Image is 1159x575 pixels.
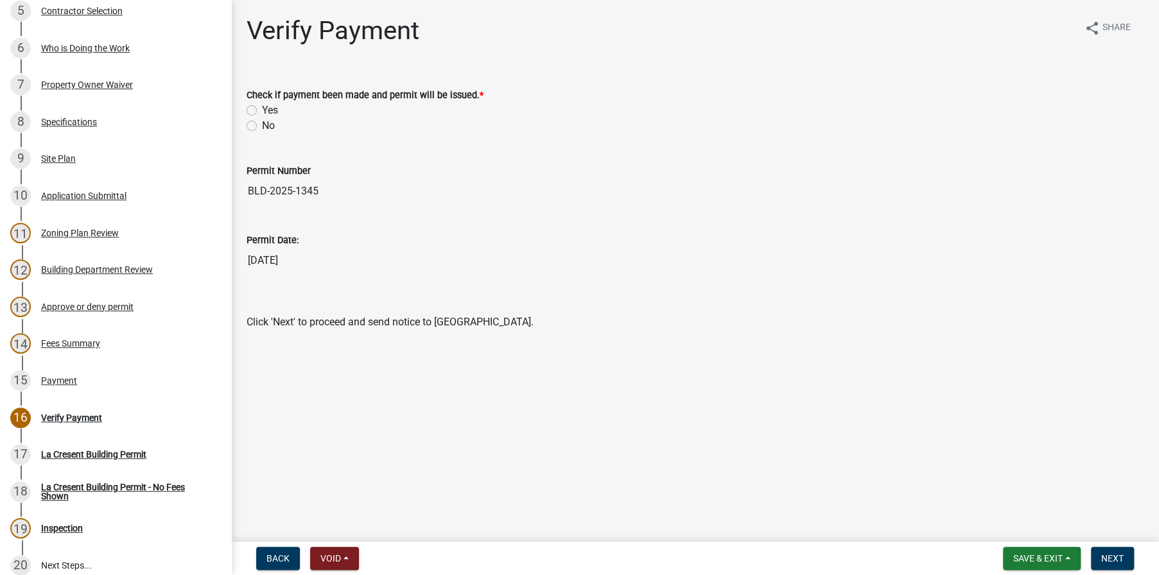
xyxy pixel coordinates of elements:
[10,112,31,132] div: 8
[1102,21,1131,36] span: Share
[247,15,419,46] h1: Verify Payment
[1003,547,1081,570] button: Save & Exit
[262,118,275,133] label: No
[41,483,211,501] div: La Cresent Building Permit - No Fees Shown
[1101,553,1124,563] span: Next
[10,444,31,465] div: 17
[247,91,484,100] label: Check if payment been made and permit will be issued.
[41,228,119,237] div: Zoning Plan Review
[1085,21,1100,36] i: share
[10,296,31,317] div: 13
[10,74,31,95] div: 7
[10,518,31,538] div: 19
[266,553,290,563] span: Back
[247,284,1144,330] div: Click 'Next' to proceed and send notice to [GEOGRAPHIC_DATA].
[10,223,31,243] div: 11
[1013,553,1063,563] span: Save & Exit
[41,339,100,348] div: Fees Summary
[1091,547,1134,570] button: Next
[1074,15,1141,40] button: shareShare
[41,376,77,385] div: Payment
[10,408,31,428] div: 16
[10,370,31,391] div: 15
[320,553,341,563] span: Void
[10,333,31,354] div: 14
[41,302,134,311] div: Approve or deny permit
[41,6,123,15] div: Contractor Selection
[41,265,153,274] div: Building Department Review
[41,117,97,126] div: Specifications
[41,80,133,89] div: Property Owner Waiver
[41,413,102,422] div: Verify Payment
[10,148,31,169] div: 9
[262,103,278,118] label: Yes
[10,259,31,280] div: 12
[41,450,146,459] div: La Cresent Building Permit
[10,185,31,206] div: 10
[10,481,31,502] div: 18
[41,44,130,53] div: Who is Doing the Work
[256,547,300,570] button: Back
[41,524,83,533] div: Inspection
[10,38,31,58] div: 6
[41,191,126,200] div: Application Submittal
[247,236,299,245] label: Permit Date:
[247,167,311,176] label: Permit Number
[41,154,76,163] div: Site Plan
[10,1,31,21] div: 5
[310,547,359,570] button: Void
